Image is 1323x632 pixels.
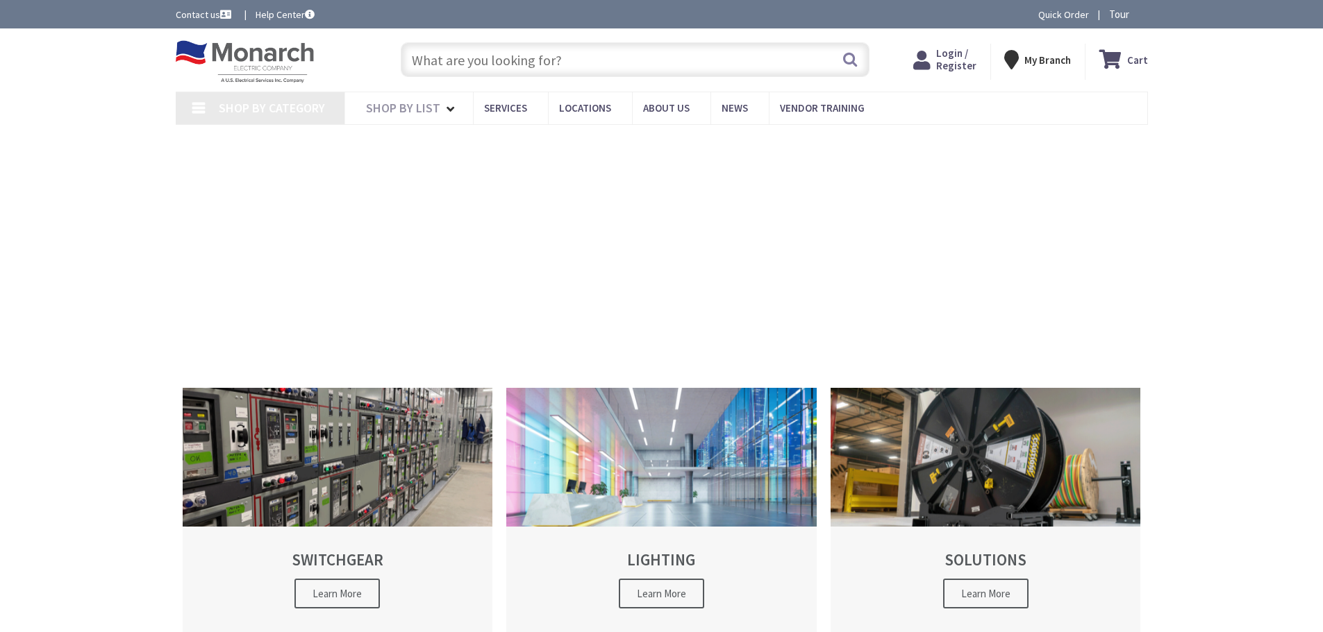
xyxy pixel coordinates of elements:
[913,47,976,72] a: Login / Register
[366,100,440,116] span: Shop By List
[401,42,869,77] input: What are you looking for?
[256,8,315,22] a: Help Center
[1038,8,1089,22] a: Quick Order
[936,46,976,72] span: Login / Register
[294,579,380,608] span: Learn More
[1024,53,1071,67] strong: My Branch
[207,551,469,568] h2: SWITCHGEAR
[1099,47,1148,72] a: Cart
[643,101,690,114] span: About Us
[176,8,234,22] a: Contact us
[531,551,792,568] h2: LIGHTING
[484,101,527,114] span: Services
[722,101,748,114] span: News
[780,101,865,114] span: Vendor Training
[176,40,315,83] img: Monarch Electric Company
[1004,47,1071,72] div: My Branch
[855,551,1117,568] h2: SOLUTIONS
[619,579,704,608] span: Learn More
[219,100,325,116] span: Shop By Category
[1127,47,1148,72] strong: Cart
[559,101,611,114] span: Locations
[1109,8,1145,21] span: Tour
[943,579,1029,608] span: Learn More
